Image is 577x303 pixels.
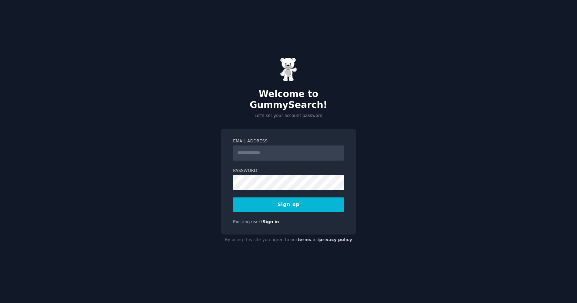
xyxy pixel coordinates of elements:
[221,89,356,110] h2: Welcome to GummySearch!
[297,237,311,242] a: terms
[221,113,356,119] p: Let's set your account password
[263,219,279,224] a: Sign in
[233,138,344,144] label: Email Address
[233,219,263,224] span: Existing user?
[319,237,352,242] a: privacy policy
[221,235,356,246] div: By using this site you agree to our and
[233,197,344,212] button: Sign up
[233,168,344,174] label: Password
[280,57,297,82] img: Gummy Bear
